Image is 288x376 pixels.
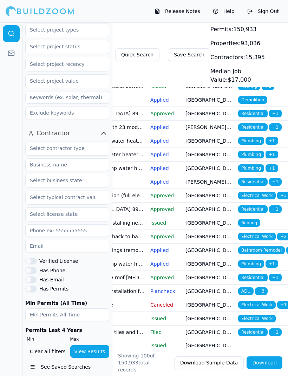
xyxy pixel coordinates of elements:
div: 15,395 [210,53,265,62]
span: Plumbing [238,260,264,268]
span: + 1 [269,123,282,131]
input: Business name [25,158,109,171]
button: Download [247,356,282,369]
td: [PERSON_NAME], [GEOGRAPHIC_DATA] [183,121,235,134]
span: + 1 [269,110,282,117]
span: + 1 [266,260,278,268]
td: [GEOGRAPHIC_DATA], [GEOGRAPHIC_DATA] [183,257,235,271]
td: [GEOGRAPHIC_DATA], [GEOGRAPHIC_DATA] [183,244,235,257]
p: Issued [150,315,180,322]
td: [GEOGRAPHIC_DATA], [GEOGRAPHIC_DATA] [183,93,235,107]
input: Select business state [26,174,100,187]
p: Applied [150,178,180,185]
td: [PERSON_NAME], [GEOGRAPHIC_DATA] [183,175,235,189]
input: Phone ex: 5555555555 [25,224,109,237]
input: Select project types [26,23,100,36]
div: Showing of total records [118,352,169,373]
span: Plumbing [238,164,264,172]
button: Help [209,6,238,17]
span: + 1 [269,328,282,336]
input: Email [25,240,109,252]
input: Exclude keywords [25,107,109,119]
label: Verified License [39,259,78,264]
span: Electrical Work [238,192,276,199]
span: Roofing [238,219,260,227]
p: Canceled [150,301,180,308]
input: Select project status [26,40,100,53]
span: + 1 [266,164,278,172]
span: Properties: [210,40,241,47]
td: [GEOGRAPHIC_DATA], [GEOGRAPHIC_DATA] [183,230,235,244]
div: Permits Last 4 Years [25,327,109,334]
label: Has Permits [39,286,68,291]
td: [GEOGRAPHIC_DATA], [GEOGRAPHIC_DATA] [183,298,235,312]
span: + 1 [269,205,282,213]
span: ADU [238,287,254,295]
input: Select contractor type [26,142,100,155]
p: Applied [150,165,180,172]
span: Permits: [210,26,233,33]
span: Contractors: [210,54,245,61]
td: [GEOGRAPHIC_DATA], [GEOGRAPHIC_DATA] [183,189,235,203]
p: Applied [150,260,180,267]
span: + 1 [269,274,282,281]
button: Download Sample Data [174,356,244,369]
button: See Saved Searches [25,361,109,373]
span: Plumbing [238,151,264,158]
label: Min [27,336,66,342]
button: View Results [70,345,110,358]
td: [GEOGRAPHIC_DATA], [GEOGRAPHIC_DATA] [183,162,235,175]
td: [GEOGRAPHIC_DATA], [GEOGRAPHIC_DATA] [183,203,235,216]
span: Electrical Work [238,233,276,240]
div: 93,036 [210,39,260,48]
td: [GEOGRAPHIC_DATA], [GEOGRAPHIC_DATA] [183,285,235,298]
span: Residential [238,178,268,186]
p: Approved [150,233,180,240]
span: Plumbing [238,137,264,145]
p: Issued [150,219,180,226]
span: Median Job Value: [210,68,241,83]
td: [GEOGRAPHIC_DATA], [GEOGRAPHIC_DATA] [183,148,235,162]
p: Applied [150,137,180,144]
span: Electrical Work [238,315,276,322]
button: Sign Out [244,6,282,17]
p: Applied [150,151,180,158]
p: Applied [150,124,180,131]
span: Contractor [37,128,70,138]
td: [GEOGRAPHIC_DATA], [GEOGRAPHIC_DATA] [183,312,235,326]
p: Approved [150,110,180,117]
td: [GEOGRAPHIC_DATA], [GEOGRAPHIC_DATA] [183,107,235,121]
input: Keywords (ex: solar, thermal) [25,91,109,104]
input: Select license state [26,208,100,220]
td: [GEOGRAPHIC_DATA], [GEOGRAPHIC_DATA] [183,216,235,230]
p: Approved [150,192,180,199]
td: [GEOGRAPHIC_DATA], [GEOGRAPHIC_DATA] [183,134,235,148]
button: Contractor [25,128,109,139]
span: Residential [238,123,268,131]
button: Save Search [168,48,210,61]
td: [GEOGRAPHIC_DATA], [GEOGRAPHIC_DATA] [183,339,235,352]
label: Max [70,336,110,342]
button: Clear all filters [28,345,67,358]
div: 150,933 [210,25,256,34]
span: Residential [238,274,268,281]
p: Applied [150,96,180,103]
span: Residential [238,205,268,213]
span: Demolition [238,96,267,104]
span: Bathroom Remodel [238,246,285,254]
input: Select project value [26,75,100,87]
input: Min Permits All Time [25,308,109,321]
label: Has Email [39,277,64,282]
td: [GEOGRAPHIC_DATA], [GEOGRAPHIC_DATA] [183,271,235,285]
span: 100 [140,353,150,358]
input: Select typical contract value [26,191,100,204]
td: [GEOGRAPHIC_DATA], [GEOGRAPHIC_DATA] [183,326,235,339]
button: Quick Search [115,48,159,61]
label: Has Phone [39,268,65,273]
span: 150,933 [118,360,138,365]
button: Release Notes [151,6,204,17]
p: Plancheck [150,288,180,295]
p: Issued [150,342,180,349]
span: + 1 [269,178,282,186]
span: + 1 [266,151,278,158]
